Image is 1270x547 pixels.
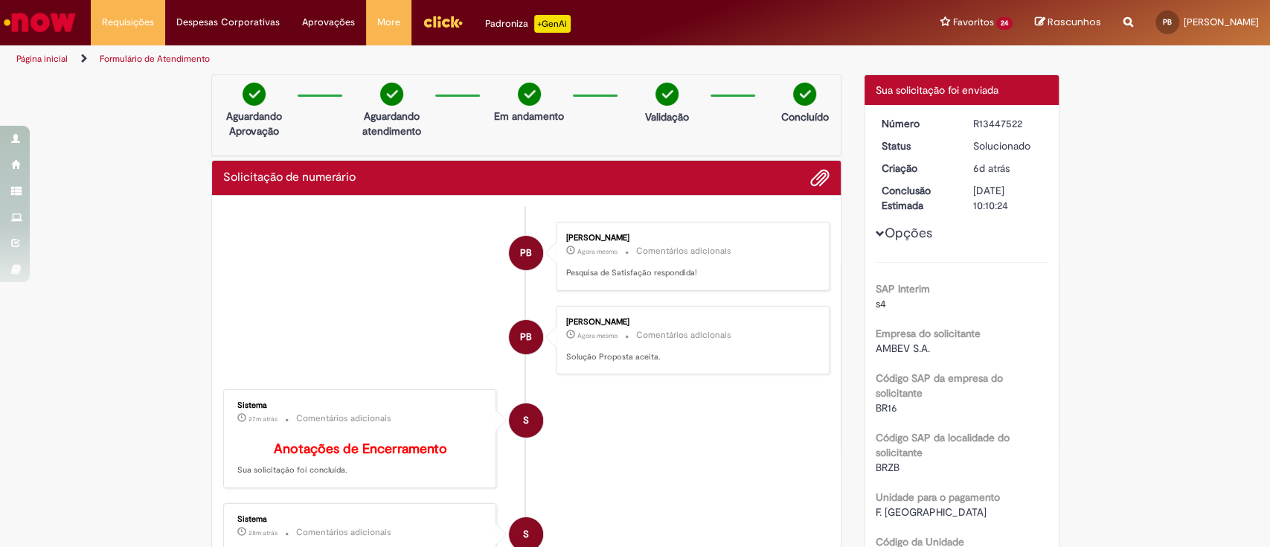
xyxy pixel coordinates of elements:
[11,45,836,73] ul: Trilhas de página
[870,161,962,176] dt: Criação
[876,490,1000,504] b: Unidade para o pagamento
[520,319,532,355] span: PB
[1035,16,1101,30] a: Rascunhos
[636,329,731,342] small: Comentários adicionais
[509,320,543,354] div: Patricia Cristina Pinto Benedito
[952,15,993,30] span: Favoritos
[655,83,679,106] img: check-circle-green.png
[876,83,998,97] span: Sua solicitação foi enviada
[509,403,543,438] div: System
[518,83,541,106] img: check-circle-green.png
[1,7,78,37] img: ServiceNow
[577,331,618,340] span: Agora mesmo
[876,297,886,310] span: s4
[248,415,278,423] time: 01/09/2025 09:05:11
[380,83,403,106] img: check-circle-green.png
[973,161,1042,176] div: 26/08/2025 10:42:00
[566,267,814,279] p: Pesquisa de Satisfação respondida!
[810,168,830,188] button: Adicionar anexos
[1163,17,1172,27] span: PB
[780,109,828,124] p: Concluído
[973,116,1042,131] div: R13447522
[566,351,814,363] p: Solução Proposta aceita.
[248,415,278,423] span: 27m atrás
[1184,16,1259,28] span: [PERSON_NAME]
[876,327,981,340] b: Empresa do solicitante
[793,83,816,106] img: check-circle-green.png
[876,431,1010,459] b: Código SAP da localidade do solicitante
[377,15,400,30] span: More
[636,245,731,257] small: Comentários adicionais
[423,10,463,33] img: click_logo_yellow_360x200.png
[296,526,391,539] small: Comentários adicionais
[296,412,391,425] small: Comentários adicionais
[566,234,814,243] div: [PERSON_NAME]
[973,138,1042,153] div: Solucionado
[876,401,897,415] span: BR16
[566,318,814,327] div: [PERSON_NAME]
[577,247,618,256] time: 01/09/2025 09:33:01
[870,116,962,131] dt: Número
[523,403,529,438] span: S
[870,138,962,153] dt: Status
[1048,15,1101,29] span: Rascunhos
[274,441,447,458] b: Anotações de Encerramento
[973,183,1042,213] div: [DATE] 10:10:24
[520,235,532,271] span: PB
[876,505,987,519] span: F. [GEOGRAPHIC_DATA]
[973,161,1010,175] span: 6d atrás
[302,15,355,30] span: Aprovações
[577,247,618,256] span: Agora mesmo
[237,515,485,524] div: Sistema
[218,109,290,138] p: Aguardando Aprovação
[973,161,1010,175] time: 26/08/2025 10:42:00
[237,442,485,476] p: Sua solicitação foi concluída.
[876,371,1003,400] b: Código SAP da empresa do solicitante
[248,528,278,537] time: 01/09/2025 09:05:09
[534,15,571,33] p: +GenAi
[876,461,899,474] span: BRZB
[100,53,210,65] a: Formulário de Atendimento
[870,183,962,213] dt: Conclusão Estimada
[485,15,571,33] div: Padroniza
[102,15,154,30] span: Requisições
[876,342,930,355] span: AMBEV S.A.
[996,17,1013,30] span: 24
[237,401,485,410] div: Sistema
[223,171,356,185] h2: Solicitação de numerário Histórico de tíquete
[176,15,280,30] span: Despesas Corporativas
[876,282,930,295] b: SAP Interim
[577,331,618,340] time: 01/09/2025 09:32:40
[356,109,428,138] p: Aguardando atendimento
[509,236,543,270] div: Patricia Cristina Pinto Benedito
[248,528,278,537] span: 28m atrás
[494,109,564,124] p: Em andamento
[243,83,266,106] img: check-circle-green.png
[16,53,68,65] a: Página inicial
[645,109,689,124] p: Validação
